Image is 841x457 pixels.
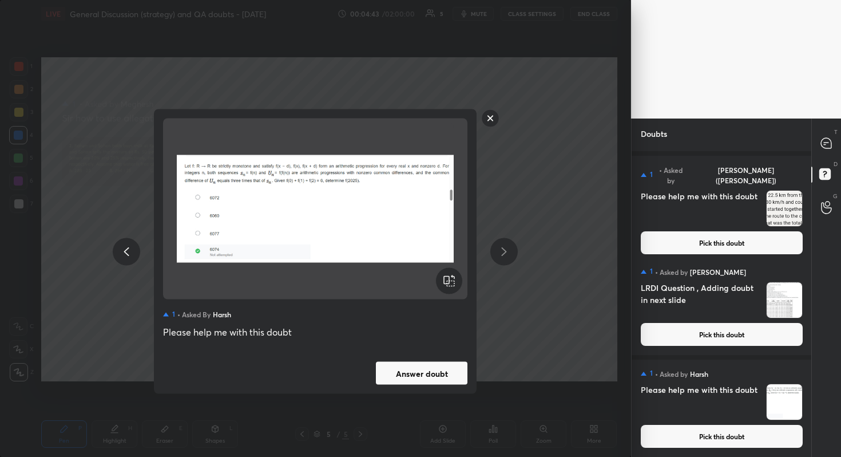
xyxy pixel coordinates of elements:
[650,369,653,378] h5: 1
[767,191,802,226] img: 1759210463YA30PO.jpg
[632,149,812,457] div: grid
[213,309,231,321] h5: Harsh
[833,192,838,200] p: G
[690,369,708,379] h5: Harsh
[834,128,838,136] p: T
[689,165,803,186] h5: [PERSON_NAME]([PERSON_NAME])
[641,190,761,227] h4: Please help me with this doubt
[163,325,467,339] div: Please help me with this doubt
[655,267,688,277] h5: • Asked by
[767,384,802,420] img: 1759210409N5S06F.png
[650,170,653,179] h5: 1
[641,282,761,318] h4: LRDI Question , Adding doubt in next slide
[376,362,467,385] button: Answer doubt
[641,425,803,448] button: Pick this doubt
[650,267,653,276] h5: 1
[177,123,454,295] img: 1759210409N5S06F.png
[834,160,838,168] p: D
[172,309,175,318] h5: 1
[177,309,211,321] h5: • Asked by
[632,119,676,149] p: Doubts
[641,384,761,420] h4: Please help me with this doubt
[641,323,803,346] button: Pick this doubt
[655,165,687,186] h5: • Asked by
[641,231,803,254] button: Pick this doubt
[655,369,688,379] h5: • Asked by
[690,267,746,277] h5: [PERSON_NAME]
[767,282,802,318] img: 1759210426VF15CM.png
